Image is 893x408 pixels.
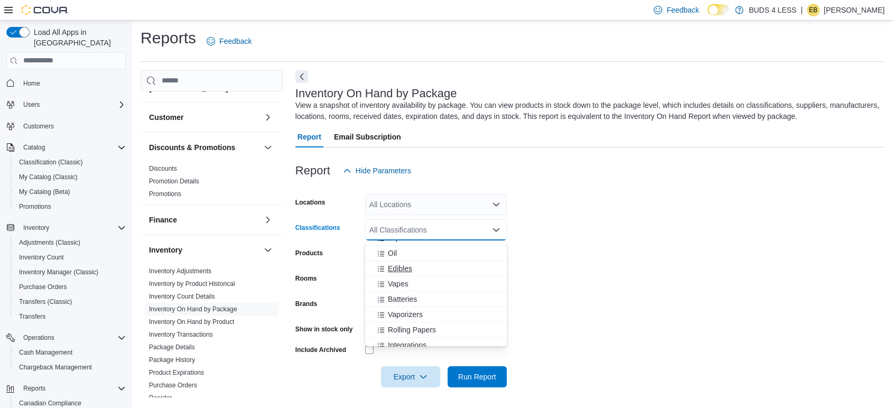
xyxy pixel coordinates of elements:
span: Inventory Manager (Classic) [15,266,126,279]
span: Chargeback Management [15,361,126,374]
button: Open list of options [492,200,500,209]
span: Users [23,100,40,109]
span: Operations [23,333,54,342]
button: Next [295,70,308,83]
p: [PERSON_NAME] [824,4,885,16]
button: Finance [149,215,259,225]
img: Cova [21,5,69,15]
span: Adjustments (Classic) [15,236,126,249]
a: Inventory On Hand by Package [149,305,237,313]
button: My Catalog (Classic) [11,170,130,184]
a: Adjustments (Classic) [15,236,85,249]
a: Inventory Count Details [149,293,215,300]
button: Vapes [365,276,507,292]
button: Run Report [448,366,507,387]
a: Feedback [202,31,256,52]
label: Products [295,249,323,257]
span: Inventory [23,224,49,232]
button: Transfers (Classic) [11,294,130,309]
a: Classification (Classic) [15,156,87,169]
span: Oil [388,248,397,258]
span: Inventory [19,221,126,234]
span: EB [809,4,817,16]
span: Integrations [388,340,426,350]
button: Inventory [262,244,274,256]
label: Include Archived [295,346,346,354]
button: Inventory Count [11,250,130,265]
div: Discounts & Promotions [141,162,283,205]
span: Transfers (Classic) [15,295,126,308]
span: Vapes [388,279,408,289]
h3: Customer [149,112,183,123]
span: Inventory Manager (Classic) [19,268,98,276]
span: Edibles [388,263,412,274]
a: Inventory Count [15,251,68,264]
h3: Inventory [149,245,182,255]
span: Promotion Details [149,177,199,186]
h3: Inventory On Hand by Package [295,87,457,100]
button: Oil [365,246,507,261]
button: Inventory [2,220,130,235]
span: Inventory Count [19,253,64,262]
span: Home [19,77,126,90]
button: Vaporizers [365,307,507,322]
span: Purchase Orders [19,283,67,291]
label: Brands [295,300,317,308]
a: Transfers (Classic) [15,295,76,308]
span: Classification (Classic) [15,156,126,169]
label: Show in stock only [295,325,353,333]
span: Feedback [666,5,699,15]
span: My Catalog (Classic) [15,171,126,183]
span: Promotions [19,202,51,211]
button: Close list of options [492,226,500,234]
button: Classification (Classic) [11,155,130,170]
a: Promotions [15,200,55,213]
h1: Reports [141,27,196,49]
span: Customers [23,122,54,131]
a: Purchase Orders [149,382,197,389]
span: Chargeback Management [19,363,92,372]
span: Report [297,126,321,147]
button: Finance [262,214,274,226]
div: Elisabeth Brown [807,4,820,16]
span: Catalog [19,141,126,154]
a: Reorder [149,394,172,402]
span: My Catalog (Beta) [15,186,126,198]
a: My Catalog (Beta) [15,186,75,198]
h3: Discounts & Promotions [149,142,235,153]
a: Inventory Transactions [149,331,213,338]
button: Reports [2,381,130,396]
h3: Report [295,164,330,177]
button: Chargeback Management [11,360,130,375]
span: My Catalog (Classic) [19,173,78,181]
button: Inventory Manager (Classic) [11,265,130,280]
span: Topicals [388,233,415,243]
button: Users [19,98,44,111]
button: Discounts & Promotions [262,141,274,154]
button: Batteries [365,292,507,307]
a: Product Expirations [149,369,204,376]
button: Inventory [149,245,259,255]
span: Export [387,366,434,387]
span: Email Subscription [334,126,401,147]
span: Cash Management [19,348,72,357]
span: Dark Mode [708,15,708,16]
span: Package History [149,356,195,364]
button: Hide Parameters [339,160,415,181]
span: Transfers [19,312,45,321]
a: Inventory Manager (Classic) [15,266,103,279]
a: Home [19,77,44,90]
label: Locations [295,198,325,207]
button: Transfers [11,309,130,324]
a: My Catalog (Classic) [15,171,82,183]
p: BUDS 4 LESS [749,4,796,16]
span: Package Details [149,343,195,351]
button: Rolling Papers [365,322,507,338]
span: Vaporizers [388,309,423,320]
a: Customers [19,120,58,133]
button: Edibles [365,261,507,276]
button: Export [381,366,440,387]
span: Operations [19,331,126,344]
span: Reports [23,384,45,393]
